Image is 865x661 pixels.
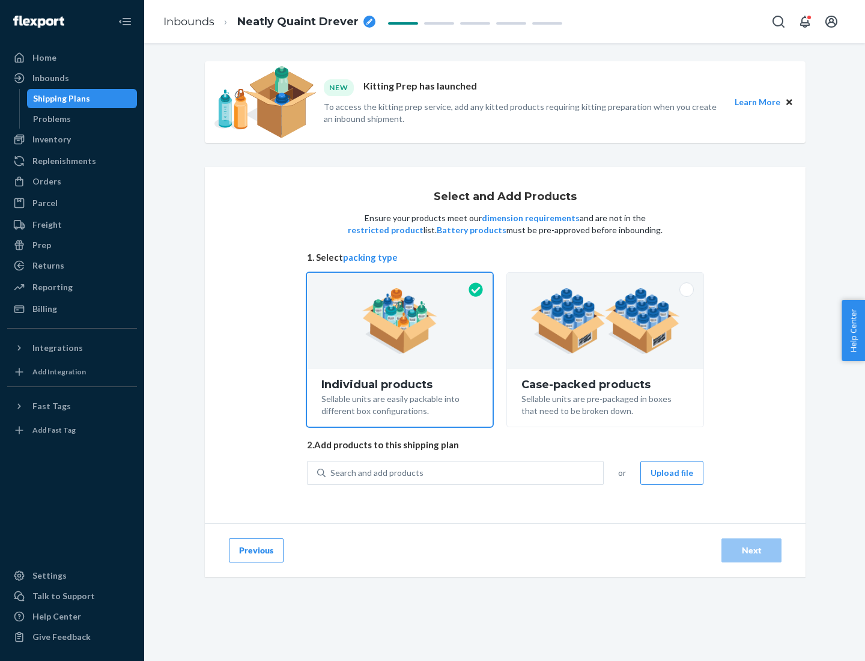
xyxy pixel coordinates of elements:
a: Help Center [7,607,137,626]
a: Orders [7,172,137,191]
div: Freight [32,219,62,231]
span: or [618,467,626,479]
div: Give Feedback [32,631,91,643]
button: Close Navigation [113,10,137,34]
a: Replenishments [7,151,137,171]
div: Parcel [32,197,58,209]
a: Talk to Support [7,586,137,606]
div: Search and add products [330,467,423,479]
div: Reporting [32,281,73,293]
div: Integrations [32,342,83,354]
p: Ensure your products meet our and are not in the list. must be pre-approved before inbounding. [347,212,664,236]
div: Replenishments [32,155,96,167]
div: Inventory [32,133,71,145]
div: NEW [324,79,354,96]
div: Home [32,52,56,64]
p: Kitting Prep has launched [363,79,477,96]
div: Inbounds [32,72,69,84]
button: Help Center [842,300,865,361]
span: 1. Select [307,251,703,264]
button: Give Feedback [7,627,137,647]
a: Problems [27,109,138,129]
span: Neatly Quaint Drever [237,14,359,30]
button: dimension requirements [482,212,580,224]
div: Sellable units are pre-packaged in boxes that need to be broken down. [521,391,689,417]
a: Returns [7,256,137,275]
div: Talk to Support [32,590,95,602]
button: Fast Tags [7,397,137,416]
a: Freight [7,215,137,234]
span: 2. Add products to this shipping plan [307,439,703,451]
h1: Select and Add Products [434,191,577,203]
div: Shipping Plans [33,93,90,105]
a: Billing [7,299,137,318]
a: Home [7,48,137,67]
button: Next [721,538,782,562]
p: To access the kitting prep service, add any kitted products requiring kitting preparation when yo... [324,101,724,125]
button: Close [783,96,796,109]
a: Shipping Plans [27,89,138,108]
div: Add Fast Tag [32,425,76,435]
a: Prep [7,236,137,255]
div: Fast Tags [32,400,71,412]
img: Flexport logo [13,16,64,28]
div: Prep [32,239,51,251]
button: Integrations [7,338,137,358]
a: Settings [7,566,137,585]
div: Case-packed products [521,379,689,391]
a: Inbounds [7,69,137,88]
button: Learn More [735,96,780,109]
button: packing type [343,251,398,264]
div: Billing [32,303,57,315]
button: Open account menu [819,10,843,34]
button: Open notifications [793,10,817,34]
div: Orders [32,175,61,187]
button: Open Search Box [766,10,791,34]
div: Sellable units are easily packable into different box configurations. [321,391,478,417]
div: Individual products [321,379,478,391]
div: Returns [32,260,64,272]
button: Previous [229,538,284,562]
button: Battery products [437,224,506,236]
button: restricted product [348,224,423,236]
img: individual-pack.facf35554cb0f1810c75b2bd6df2d64e.png [362,288,437,354]
a: Inbounds [163,15,214,28]
button: Upload file [640,461,703,485]
div: Next [732,544,771,556]
img: case-pack.59cecea509d18c883b923b81aeac6d0b.png [530,288,680,354]
a: Parcel [7,193,137,213]
div: Add Integration [32,367,86,377]
ol: breadcrumbs [154,4,385,40]
a: Reporting [7,278,137,297]
a: Add Fast Tag [7,421,137,440]
div: Settings [32,570,67,582]
a: Add Integration [7,362,137,382]
a: Inventory [7,130,137,149]
div: Problems [33,113,71,125]
div: Help Center [32,611,81,623]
